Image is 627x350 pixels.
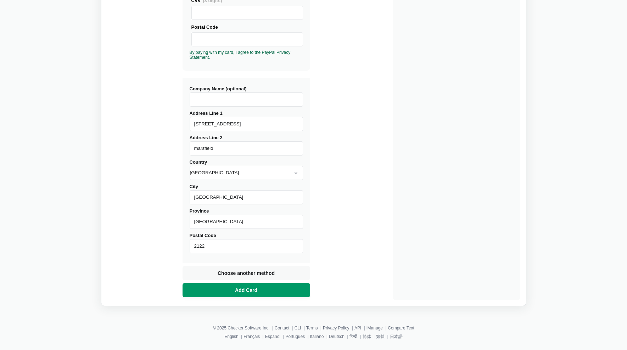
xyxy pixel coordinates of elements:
label: Country [190,159,303,180]
label: City [190,184,303,204]
a: Deutsch [329,334,345,339]
a: Français [243,334,260,339]
a: 简体 [363,334,371,339]
select: Country [190,166,303,180]
div: Postal Code [191,23,303,31]
label: Company Name (optional) [190,86,303,107]
li: © 2025 Checker Software Inc. [213,324,275,332]
a: Privacy Policy [323,326,349,331]
a: Português [285,334,305,339]
label: Address Line 2 [190,135,303,156]
input: Company Name (optional) [190,92,303,107]
iframe: Secure Credit Card Frame - CVV [195,6,300,19]
span: Add Card [234,287,259,294]
iframe: Secure Credit Card Frame - Postal Code [195,33,300,46]
label: Province [190,208,303,229]
a: 繁體 [376,334,385,339]
a: Español [265,334,280,339]
span: Choose another method [216,270,276,277]
a: CLI [295,326,301,331]
input: Address Line 1 [190,117,303,131]
button: Choose another method [183,266,310,280]
a: हिन्दी [349,334,357,339]
a: English [224,334,238,339]
a: Contact [275,326,289,331]
a: Terms [306,326,318,331]
a: iManage [366,326,383,331]
a: API [354,326,361,331]
input: Postal Code [190,239,303,253]
a: 日本語 [390,334,403,339]
input: Address Line 2 [190,141,303,156]
a: Italiano [310,334,324,339]
a: By paying with my card, I agree to the PayPal Privacy Statement. [190,50,291,60]
button: Add Card [183,283,310,297]
a: Compare Text [388,326,414,331]
label: Address Line 1 [190,111,303,131]
input: City [190,190,303,204]
input: Province [190,215,303,229]
label: Postal Code [190,233,303,253]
